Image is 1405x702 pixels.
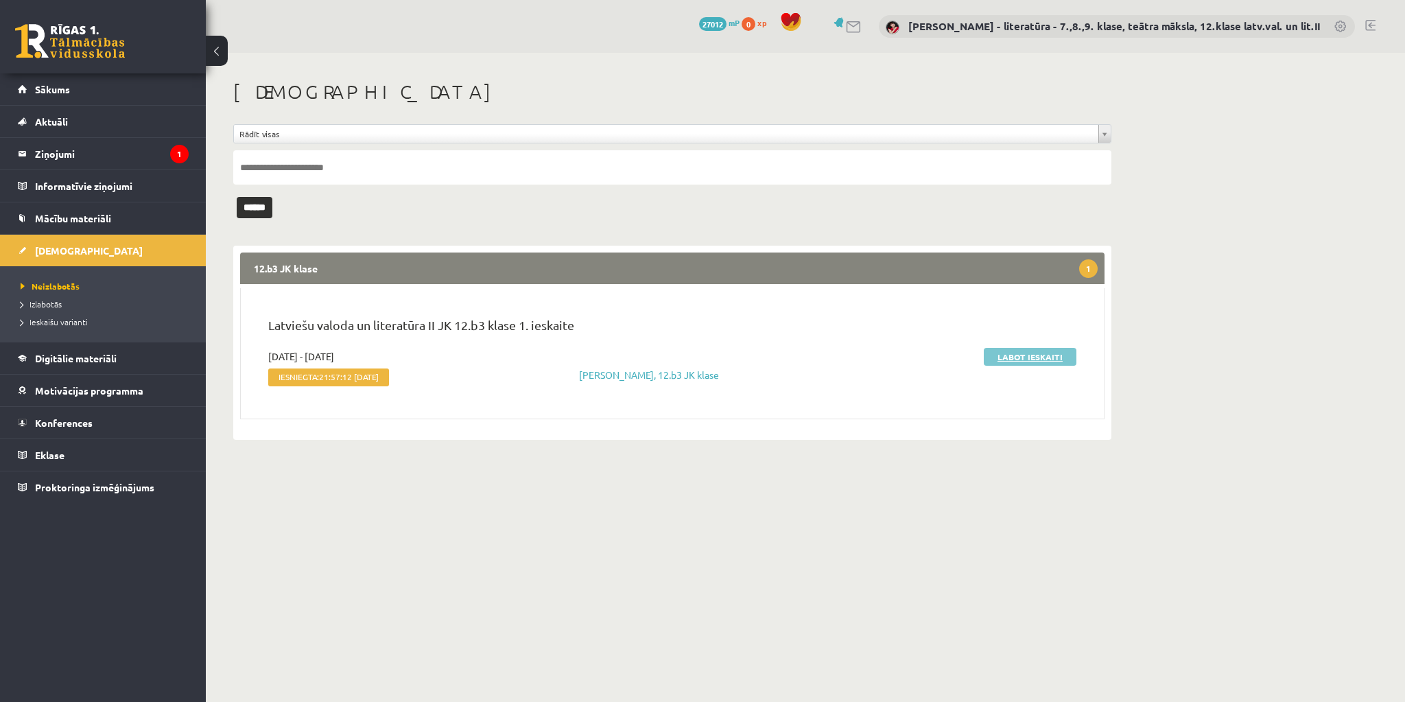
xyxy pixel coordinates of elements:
legend: Ziņojumi [35,138,189,169]
a: Neizlabotās [21,280,192,292]
a: [PERSON_NAME], 12.b3 JK klase [579,368,719,381]
span: Iesniegta: [268,368,389,386]
h1: [DEMOGRAPHIC_DATA] [233,80,1111,104]
legend: 12.b3 JK klase [240,253,1105,284]
span: Eklase [35,449,64,461]
span: Neizlabotās [21,281,80,292]
a: Eklase [18,439,189,471]
span: 0 [742,17,755,31]
span: Izlabotās [21,299,62,309]
a: Proktoringa izmēģinājums [18,471,189,503]
a: Konferences [18,407,189,438]
span: [DEMOGRAPHIC_DATA] [35,244,143,257]
span: Motivācijas programma [35,384,143,397]
a: Informatīvie ziņojumi [18,170,189,202]
span: 1 [1079,259,1098,278]
span: Aktuāli [35,115,68,128]
a: Motivācijas programma [18,375,189,406]
span: Sākums [35,83,70,95]
a: Izlabotās [21,298,192,310]
p: Latviešu valoda un literatūra II JK 12.b3 klase 1. ieskaite [268,316,1076,341]
span: Ieskaišu varianti [21,316,88,327]
span: Digitālie materiāli [35,352,117,364]
a: Rīgas 1. Tālmācības vidusskola [15,24,125,58]
span: mP [729,17,740,28]
a: Labot ieskaiti [984,348,1076,366]
img: Sandra Saulīte - literatūra - 7.,8.,9. klase, teātra māksla, 12.klase latv.val. un lit.II [886,21,899,34]
a: 0 xp [742,17,773,28]
span: Konferences [35,417,93,429]
a: Ziņojumi1 [18,138,189,169]
a: 27012 mP [699,17,740,28]
i: 1 [170,145,189,163]
span: 21:57:12 [DATE] [319,372,379,382]
a: [PERSON_NAME] - literatūra - 7.,8.,9. klase, teātra māksla, 12.klase latv.val. un lit.II [908,19,1320,33]
a: Mācību materiāli [18,202,189,234]
span: 27012 [699,17,727,31]
a: Sākums [18,73,189,105]
span: Proktoringa izmēģinājums [35,481,154,493]
a: [DEMOGRAPHIC_DATA] [18,235,189,266]
a: Digitālie materiāli [18,342,189,374]
a: Aktuāli [18,106,189,137]
span: [DATE] - [DATE] [268,349,334,364]
span: Mācību materiāli [35,212,111,224]
a: Ieskaišu varianti [21,316,192,328]
legend: Informatīvie ziņojumi [35,170,189,202]
a: Rādīt visas [234,125,1111,143]
span: xp [757,17,766,28]
span: Rādīt visas [239,125,1093,143]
